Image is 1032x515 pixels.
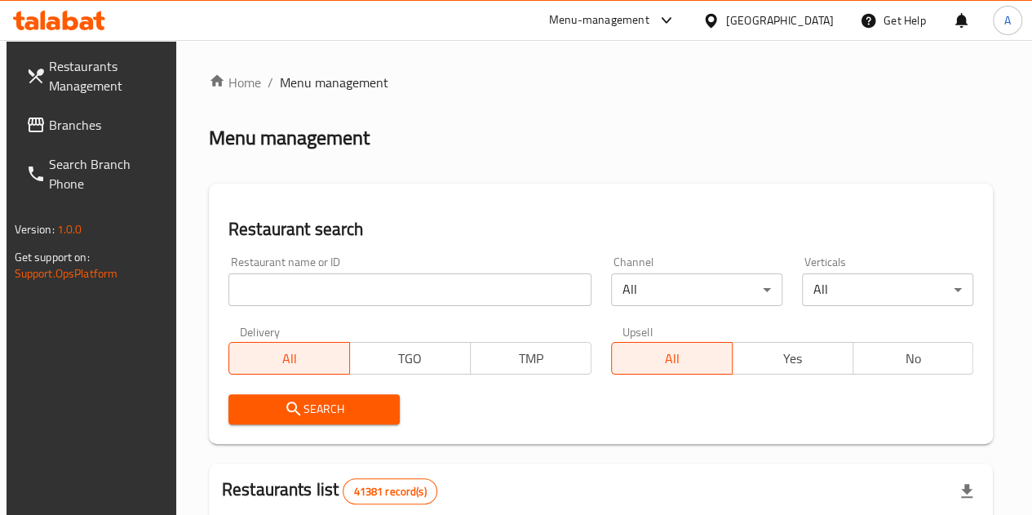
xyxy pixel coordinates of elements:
span: All [618,347,726,371]
a: Branches [13,105,179,144]
span: 41381 record(s) [343,484,436,499]
span: Menu management [280,73,388,92]
a: Restaurants Management [13,47,179,105]
nav: breadcrumb [209,73,994,92]
button: Search [228,394,400,424]
span: Restaurants Management [49,56,166,95]
div: Menu-management [549,11,649,30]
div: Total records count [343,478,436,504]
span: No [860,347,968,371]
div: [GEOGRAPHIC_DATA] [726,11,834,29]
span: All [236,347,343,371]
span: Search [241,399,387,420]
h2: Restaurants list [222,477,437,504]
span: Search Branch Phone [49,154,166,193]
span: Yes [739,347,847,371]
input: Search for restaurant name or ID.. [228,273,591,306]
div: All [802,273,973,306]
span: Get support on: [15,246,90,268]
span: Version: [15,219,55,240]
label: Delivery [240,326,281,337]
button: TGO [349,342,471,375]
h2: Menu management [209,125,370,151]
h2: Restaurant search [228,217,974,242]
a: Support.OpsPlatform [15,263,118,284]
button: All [611,342,733,375]
li: / [268,73,273,92]
div: All [611,273,782,306]
span: 1.0.0 [57,219,82,240]
button: No [853,342,974,375]
span: TGO [357,347,464,371]
span: A [1004,11,1011,29]
a: Home [209,73,261,92]
span: Branches [49,115,166,135]
span: TMP [477,347,585,371]
button: TMP [470,342,591,375]
button: All [228,342,350,375]
div: Export file [947,472,986,511]
a: Search Branch Phone [13,144,179,203]
label: Upsell [622,326,653,337]
button: Yes [732,342,853,375]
